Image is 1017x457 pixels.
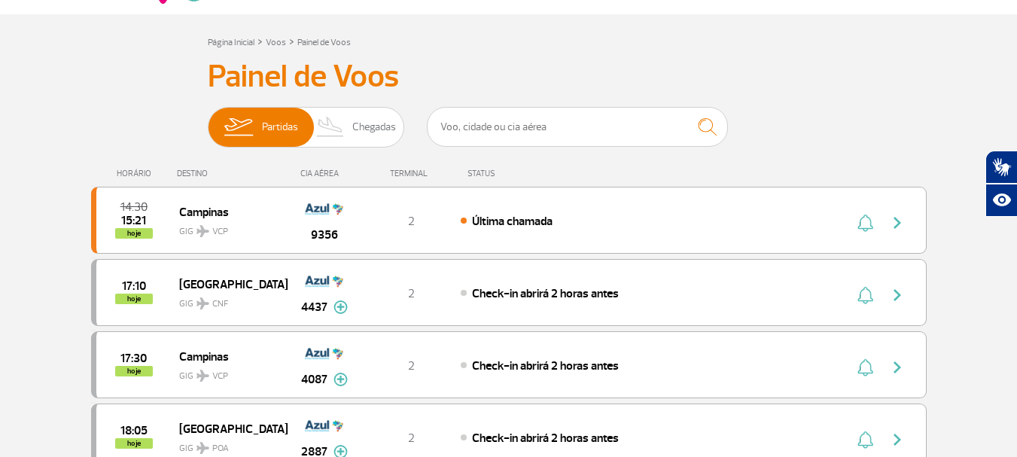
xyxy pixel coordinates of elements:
img: seta-direita-painel-voo.svg [888,358,906,376]
button: Abrir tradutor de língua de sinais. [985,151,1017,184]
span: 2025-09-30 15:21:00 [121,215,146,226]
img: slider-embarque [215,108,262,147]
span: 2025-09-30 18:05:00 [120,425,148,436]
span: GIG [179,361,276,383]
img: slider-desembarque [309,108,353,147]
span: 2 [408,286,415,301]
span: CNF [212,297,228,311]
span: POA [212,442,229,455]
div: TERMINAL [362,169,460,178]
div: HORÁRIO [96,169,178,178]
span: 4437 [301,298,327,316]
div: CIA AÉREA [287,169,362,178]
div: DESTINO [177,169,287,178]
a: Painel de Voos [297,37,351,48]
span: 9356 [311,226,338,244]
span: Check-in abrirá 2 horas antes [472,286,619,301]
span: 2025-09-30 17:30:00 [120,353,147,364]
span: GIG [179,434,276,455]
a: Voos [266,37,286,48]
a: > [257,32,263,50]
button: Abrir recursos assistivos. [985,184,1017,217]
img: destiny_airplane.svg [196,225,209,237]
span: VCP [212,225,228,239]
span: Partidas [262,108,298,147]
img: destiny_airplane.svg [196,370,209,382]
span: 2025-09-30 14:30:00 [120,202,148,212]
input: Voo, cidade ou cia aérea [427,107,728,147]
span: hoje [115,228,153,239]
span: VCP [212,370,228,383]
span: Campinas [179,202,276,221]
div: STATUS [460,169,583,178]
img: sino-painel-voo.svg [857,286,873,304]
span: Chegadas [352,108,396,147]
a: > [289,32,294,50]
span: 4087 [301,370,327,388]
img: sino-painel-voo.svg [857,431,873,449]
h3: Painel de Voos [208,58,810,96]
img: destiny_airplane.svg [196,442,209,454]
a: Página Inicial [208,37,254,48]
span: GIG [179,289,276,311]
div: Plugin de acessibilidade da Hand Talk. [985,151,1017,217]
img: seta-direita-painel-voo.svg [888,286,906,304]
img: sino-painel-voo.svg [857,214,873,232]
img: seta-direita-painel-voo.svg [888,214,906,232]
span: 2 [408,214,415,229]
img: destiny_airplane.svg [196,297,209,309]
span: Campinas [179,346,276,366]
img: sino-painel-voo.svg [857,358,873,376]
span: 2 [408,431,415,446]
span: hoje [115,438,153,449]
span: Check-in abrirá 2 horas antes [472,431,619,446]
span: [GEOGRAPHIC_DATA] [179,274,276,294]
span: GIG [179,217,276,239]
span: hoje [115,294,153,304]
span: 2025-09-30 17:10:00 [122,281,146,291]
span: Check-in abrirá 2 horas antes [472,358,619,373]
span: 2 [408,358,415,373]
span: hoje [115,366,153,376]
img: mais-info-painel-voo.svg [333,300,348,314]
span: Última chamada [472,214,553,229]
span: [GEOGRAPHIC_DATA] [179,419,276,438]
img: mais-info-painel-voo.svg [333,373,348,386]
img: seta-direita-painel-voo.svg [888,431,906,449]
